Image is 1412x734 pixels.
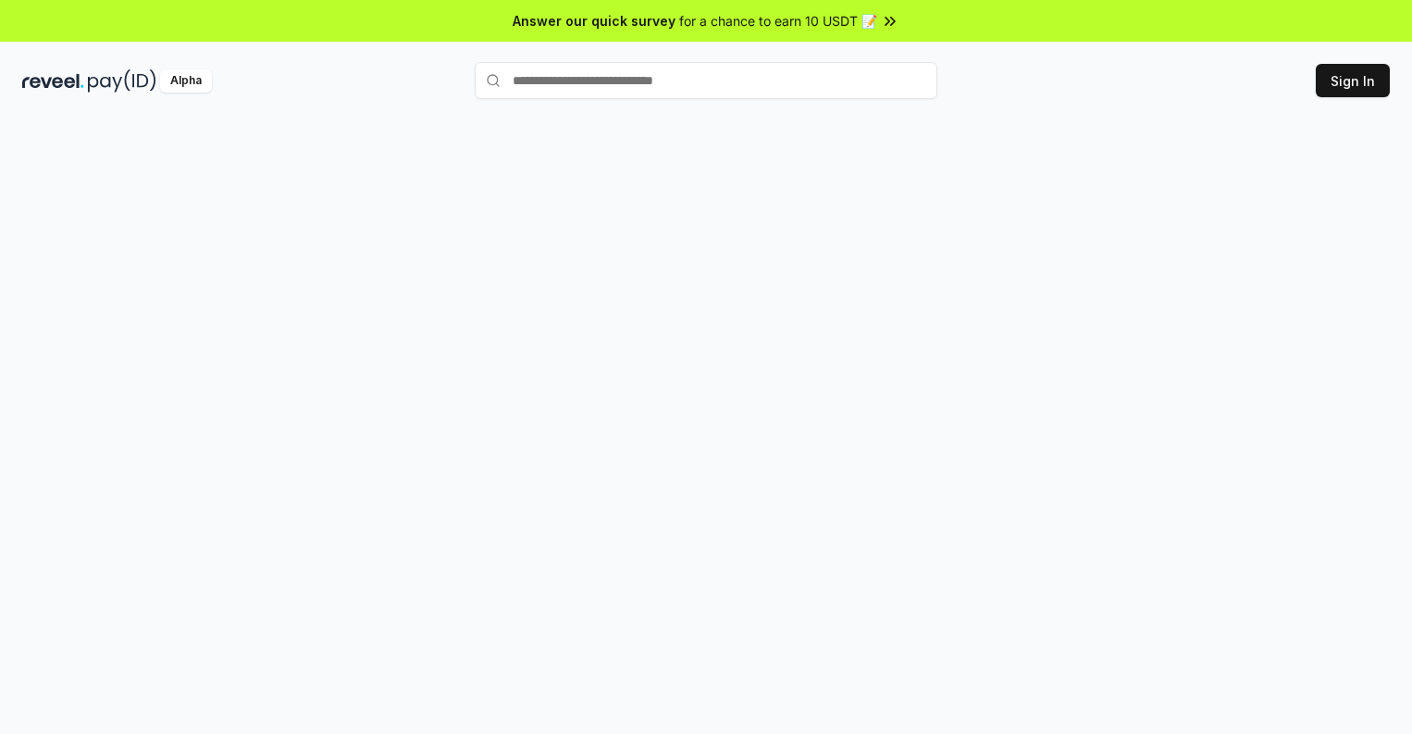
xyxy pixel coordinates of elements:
[679,11,877,31] span: for a chance to earn 10 USDT 📝
[513,11,675,31] span: Answer our quick survey
[22,69,84,93] img: reveel_dark
[1316,64,1390,97] button: Sign In
[160,69,212,93] div: Alpha
[88,69,156,93] img: pay_id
